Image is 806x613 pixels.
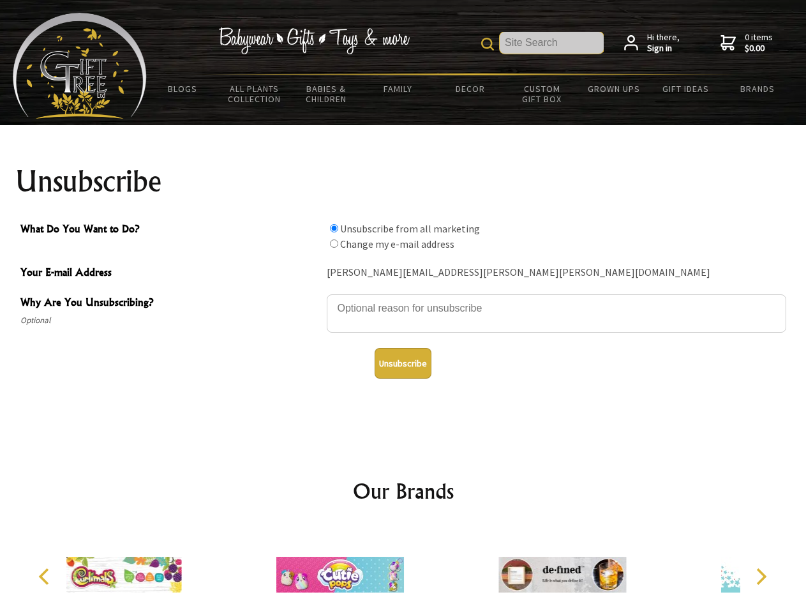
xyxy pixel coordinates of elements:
[330,239,338,248] input: What Do You Want to Do?
[362,75,435,102] a: Family
[13,13,147,119] img: Babyware - Gifts - Toys and more...
[647,32,680,54] span: Hi there,
[747,563,775,591] button: Next
[340,238,454,250] label: Change my e-mail address
[218,27,410,54] img: Babywear - Gifts - Toys & more
[20,294,320,313] span: Why Are You Unsubscribing?
[290,75,362,112] a: Babies & Children
[578,75,650,102] a: Grown Ups
[330,224,338,232] input: What Do You Want to Do?
[340,222,480,235] label: Unsubscribe from all marketing
[650,75,722,102] a: Gift Ideas
[26,476,781,506] h2: Our Brands
[624,32,680,54] a: Hi there,Sign in
[219,75,291,112] a: All Plants Collection
[15,166,791,197] h1: Unsubscribe
[720,32,773,54] a: 0 items$0.00
[722,75,794,102] a: Brands
[434,75,506,102] a: Decor
[32,563,60,591] button: Previous
[375,348,431,379] button: Unsubscribe
[20,264,320,283] span: Your E-mail Address
[327,263,786,283] div: [PERSON_NAME][EMAIL_ADDRESS][PERSON_NAME][PERSON_NAME][DOMAIN_NAME]
[745,43,773,54] strong: $0.00
[500,32,604,54] input: Site Search
[20,313,320,328] span: Optional
[327,294,786,333] textarea: Why Are You Unsubscribing?
[745,31,773,54] span: 0 items
[506,75,578,112] a: Custom Gift Box
[147,75,219,102] a: BLOGS
[20,221,320,239] span: What Do You Want to Do?
[481,38,494,50] img: product search
[647,43,680,54] strong: Sign in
